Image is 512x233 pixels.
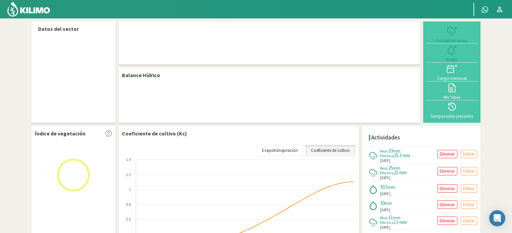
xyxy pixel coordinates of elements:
text: 0.8 [126,202,131,207]
button: Eliminar [437,184,457,193]
div: Riego [429,57,475,62]
p: Eliminar [440,217,455,225]
p: Índice de vegetación [35,129,85,137]
button: Carga mensual [427,63,477,81]
span: 25.3 mm [394,152,410,159]
a: Coeficiente de cultivo [305,145,356,156]
p: Eliminar [440,185,455,192]
span: 25 [388,165,393,171]
p: Balance Hídrico [122,71,160,79]
text: 0.6 [126,217,131,221]
h4: Actividades [371,134,400,141]
text: 1.4 [126,158,131,162]
p: Editar [463,167,475,175]
span: 30 [380,200,385,206]
span: [DATE] [380,225,390,230]
span: mm [385,200,392,206]
img: Kilimo [7,1,51,17]
img: Loading... [40,141,107,209]
span: mm [393,165,400,171]
span: [DATE] [380,175,390,181]
span: Efectiva [380,153,394,158]
button: Eliminar [437,167,457,175]
div: BH Tabla [429,95,475,100]
div: Open Intercom Messenger [489,210,505,226]
p: Editar [463,217,475,225]
p: Eliminar [440,167,455,175]
button: Eliminar [437,150,457,158]
div: Precipitaciones [429,38,475,43]
p: Editar [463,201,475,209]
span: 11 mm [394,219,407,225]
button: BH Tabla [427,81,477,100]
span: 30.5 [380,184,388,190]
span: Efectiva [380,170,394,175]
div: Carga mensual [429,76,475,80]
text: 1.2 [126,173,131,177]
button: Precipitaciones [427,25,477,44]
button: Riego [427,44,477,62]
span: Real: [380,215,388,220]
span: [DATE] [380,207,390,213]
button: Editar [461,200,477,209]
div: Temporadas pasadas [429,114,475,118]
p: Coeficiente de cultivo (Kc) [122,129,187,137]
button: Editar [461,150,477,158]
span: Real: [380,166,388,171]
p: Eliminar [440,201,455,209]
span: Efectiva [380,220,394,225]
p: Datos del sector [38,25,109,33]
button: Editar [461,184,477,193]
span: Real: [380,149,388,154]
span: 33 [388,148,393,154]
span: 11 [388,214,393,221]
button: Editar [461,217,477,225]
a: Evapotranspiración [256,145,304,156]
p: Editar [463,185,475,192]
span: [DATE] [380,158,390,164]
p: Editar [463,150,475,158]
span: mm [393,148,400,154]
span: 21 mm [394,169,407,176]
p: Eliminar [440,150,455,158]
span: mm [388,184,395,190]
button: Editar [461,167,477,175]
span: [DATE] [380,191,390,197]
button: Temporadas pasadas [427,101,477,119]
text: 1 [129,187,131,191]
button: Eliminar [437,217,457,225]
button: Eliminar [437,200,457,209]
span: mm [393,215,400,221]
